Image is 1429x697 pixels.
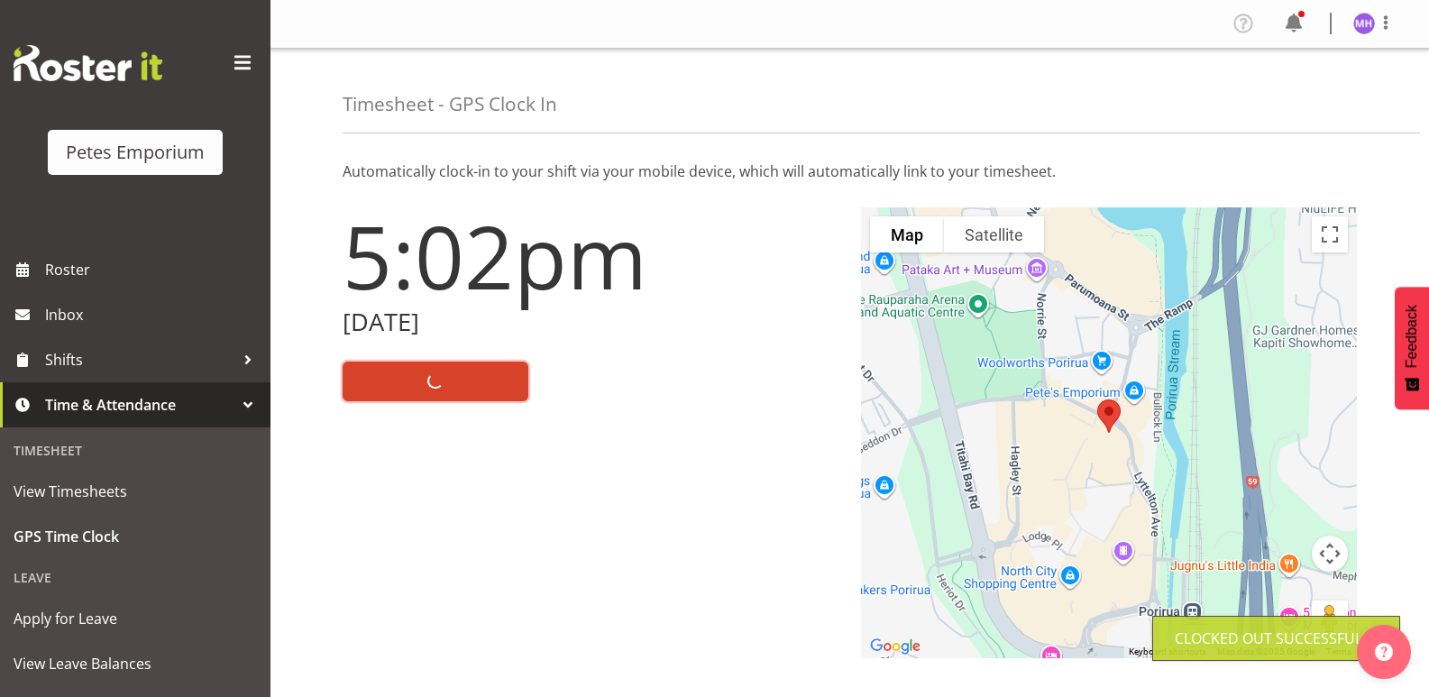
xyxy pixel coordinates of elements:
[1312,601,1348,637] button: Drag Pegman onto the map to open Street View
[866,635,925,658] img: Google
[944,216,1044,252] button: Show satellite imagery
[45,301,261,328] span: Inbox
[5,596,266,641] a: Apply for Leave
[866,635,925,658] a: Open this area in Google Maps (opens a new window)
[1395,287,1429,409] button: Feedback - Show survey
[1312,216,1348,252] button: Toggle fullscreen view
[343,94,557,115] h4: Timesheet - GPS Clock In
[1404,305,1420,368] span: Feedback
[870,216,944,252] button: Show street map
[66,139,205,166] div: Petes Emporium
[5,469,266,514] a: View Timesheets
[14,478,257,505] span: View Timesheets
[343,308,839,336] h2: [DATE]
[5,559,266,596] div: Leave
[45,256,261,283] span: Roster
[14,650,257,677] span: View Leave Balances
[45,346,234,373] span: Shifts
[5,641,266,686] a: View Leave Balances
[1129,646,1206,658] button: Keyboard shortcuts
[14,523,257,550] span: GPS Time Clock
[5,432,266,469] div: Timesheet
[14,45,162,81] img: Rosterit website logo
[1312,536,1348,572] button: Map camera controls
[45,391,234,418] span: Time & Attendance
[343,207,839,305] h1: 5:02pm
[14,605,257,632] span: Apply for Leave
[1375,643,1393,661] img: help-xxl-2.png
[1353,13,1375,34] img: mackenzie-halford4471.jpg
[343,160,1357,182] p: Automatically clock-in to your shift via your mobile device, which will automatically link to you...
[5,514,266,559] a: GPS Time Clock
[1175,628,1378,649] div: Clocked out Successfully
